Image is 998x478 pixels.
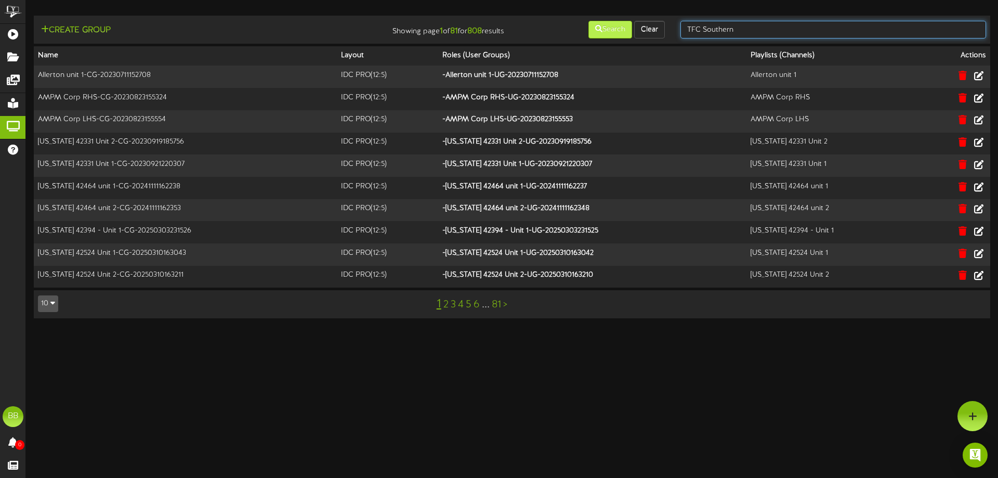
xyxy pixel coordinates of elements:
td: [US_STATE] 42464 unit 2-CG-20241111162353 [34,199,337,222]
a: 1 [437,298,441,311]
a: 3 [451,299,456,311]
div: [US_STATE] 42524 Unit 1 [751,248,914,259]
button: 10 [38,295,58,312]
th: Roles (User Groups) [438,46,746,66]
th: Name [34,46,337,66]
a: 2 [443,299,449,311]
td: [US_STATE] 42464 unit 1-CG-20241111162238 [34,177,337,199]
th: - [US_STATE] 42524 Unit 1-UG-20250310163042 [438,243,746,266]
button: Clear [634,21,665,38]
strong: 808 [467,27,482,36]
input: -- Search -- [680,21,986,38]
td: IDC PRO ( 12:5 ) [337,133,438,155]
div: [US_STATE] 42524 Unit 2 [751,270,914,280]
th: - [US_STATE] 42464 unit 1-UG-20241111162237 [438,177,746,199]
th: - [US_STATE] 42331 Unit 1-UG-20230921220307 [438,154,746,177]
th: Actions [918,46,990,66]
td: AMPM Corp RHS-CG-20230823155324 [34,88,337,110]
th: - AMPM Corp LHS-UG-20230823155553 [438,110,746,133]
td: IDC PRO ( 12:5 ) [337,243,438,266]
strong: 81 [450,27,458,36]
td: [US_STATE] 42524 Unit 1-CG-20250310163043 [34,243,337,266]
td: IDC PRO ( 12:5 ) [337,110,438,133]
div: Allerton unit 1 [751,70,914,81]
div: AMPM Corp LHS [751,114,914,125]
a: 5 [466,299,471,311]
td: IDC PRO ( 12:5 ) [337,199,438,222]
td: Allerton unit 1-CG-20230711152708 [34,66,337,88]
a: > [503,299,507,311]
a: ... [482,299,490,311]
div: [US_STATE] 42331 Unit 1 [751,159,914,170]
a: 81 [492,299,501,311]
div: [US_STATE] 42394 - Unit 1 [751,226,914,236]
th: - [US_STATE] 42524 Unit 2-UG-20250310163210 [438,266,746,288]
a: 6 [474,299,480,311]
div: [US_STATE] 42464 unit 2 [751,203,914,214]
div: AMPM Corp RHS [751,93,914,103]
div: BB [3,406,23,427]
td: IDC PRO ( 12:5 ) [337,66,438,88]
td: IDC PRO ( 12:5 ) [337,221,438,243]
td: [US_STATE] 42394 - Unit 1-CG-20250303231526 [34,221,337,243]
td: IDC PRO ( 12:5 ) [337,154,438,177]
td: [US_STATE] 42524 Unit 2-CG-20250310163211 [34,266,337,288]
th: - AMPM Corp RHS-UG-20230823155324 [438,88,746,110]
td: [US_STATE] 42331 Unit 1-CG-20230921220307 [34,154,337,177]
td: IDC PRO ( 12:5 ) [337,177,438,199]
th: Layout [337,46,438,66]
td: IDC PRO ( 12:5 ) [337,266,438,288]
div: Open Intercom Messenger [963,443,988,468]
span: 0 [15,440,24,450]
div: Showing page of for results [351,20,512,37]
button: Create Group [38,24,114,37]
th: Playlists (Channels) [746,46,918,66]
td: [US_STATE] 42331 Unit 2-CG-20230919185756 [34,133,337,155]
div: [US_STATE] 42331 Unit 2 [751,137,914,147]
td: IDC PRO ( 12:5 ) [337,88,438,110]
td: AMPM Corp LHS-CG-20230823155554 [34,110,337,133]
th: - [US_STATE] 42464 unit 2-UG-20241111162348 [438,199,746,222]
a: 4 [458,299,464,311]
div: [US_STATE] 42464 unit 1 [751,182,914,192]
strong: 1 [440,27,443,36]
button: Search [588,21,632,38]
th: - [US_STATE] 42331 Unit 2-UG-20230919185756 [438,133,746,155]
th: - Allerton unit 1-UG-20230711152708 [438,66,746,88]
th: - [US_STATE] 42394 - Unit 1-UG-20250303231525 [438,221,746,243]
